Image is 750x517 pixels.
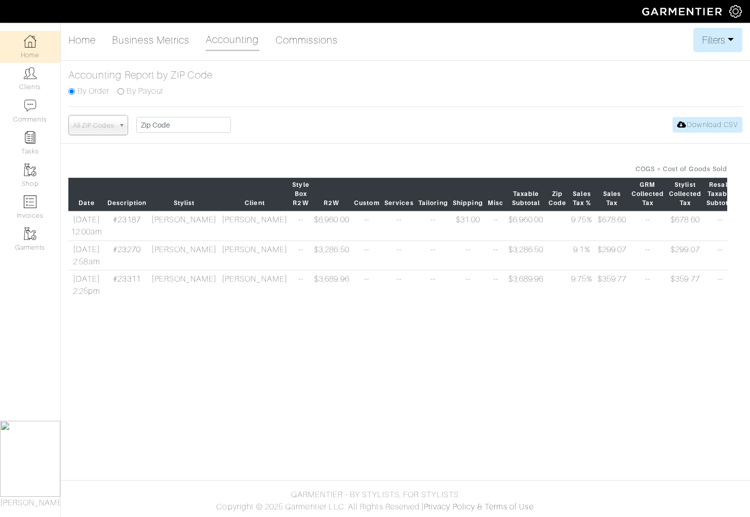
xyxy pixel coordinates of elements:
img: comment-icon-a0a6a9ef722e966f86d9cbdc48e553b5cf19dbc54f86b18d962a5391bc8f6eb6.png [24,99,36,112]
th: Misc [485,178,506,211]
td: $359.77 [595,270,629,300]
a: Commissions [275,30,338,50]
span: Copyright © 2025 Garmentier LLC. All Rights Reserved. [216,502,421,511]
td: -- [382,270,416,300]
td: -- [629,270,666,300]
td: $6,960.00 [311,211,351,241]
td: -- [485,211,506,241]
img: orders-icon-0abe47150d42831381b5fb84f609e132dff9fe21cb692f30cb5eec754e2cba89.png [24,195,36,208]
th: GRM Collected Tax [629,178,666,211]
td: [PERSON_NAME] [219,241,290,270]
td: -- [629,211,666,241]
td: -- [290,270,312,300]
td: $3,689.96 [506,270,546,300]
th: Stylist [149,178,219,211]
td: [PERSON_NAME] [149,270,219,300]
td: $3,286.50 [506,241,546,270]
a: #23270 [113,245,140,254]
td: 9.1% [569,241,595,270]
th: Date [68,178,105,211]
th: Stylist Collected Tax [666,178,704,211]
button: Filters [693,28,742,52]
th: Services [382,178,416,211]
th: Description [105,178,149,211]
a: #23187 [113,215,140,224]
td: $31.00 [450,211,485,241]
td: -- [382,241,416,270]
td: [PERSON_NAME] [149,211,219,241]
th: Custom [351,178,382,211]
th: Tailoring [416,178,450,211]
td: -- [450,241,485,270]
td: $678.60 [595,211,629,241]
a: Privacy Policy & Terms of Use [424,502,533,511]
td: $3,689.96 [311,270,351,300]
a: Business Metrics [112,30,189,50]
td: -- [290,241,312,270]
img: gear-icon-white-bd11855cb880d31180b6d7d6211b90ccbf57a29d726f0c71d8c61bd08dd39cc2.png [729,5,742,18]
td: $359.77 [666,270,704,300]
td: $299.07 [666,241,704,270]
th: Zip Code [546,178,569,211]
td: -- [382,211,416,241]
th: R2W [311,178,351,211]
th: Sales Tax % [569,178,595,211]
a: Home [68,30,96,50]
td: [DATE] 2:25pm [68,270,105,300]
img: garmentier-logo-header-white-b43fb05a5012e4ada735d5af1a66efaba907eab6374d6393d1fbf88cb4ef424d.png [637,3,729,20]
td: -- [351,270,382,300]
td: $3,286.50 [311,241,351,270]
td: -- [629,241,666,270]
td: $6,960.00 [506,211,546,241]
td: -- [416,211,450,241]
td: -- [485,241,506,270]
td: -- [351,241,382,270]
span: All ZIP Codes [73,115,114,136]
td: 9.75% [569,211,595,241]
img: clients-icon-6bae9207a08558b7cb47a8932f037763ab4055f8c8b6bfacd5dc20c3e0201464.png [24,67,36,79]
td: -- [704,270,737,300]
a: Download CSV [673,117,742,133]
td: [PERSON_NAME] [219,270,290,300]
td: -- [290,211,312,241]
label: By Payout [127,85,163,97]
td: -- [351,211,382,241]
input: Zip Code [136,117,231,133]
td: $299.07 [595,241,629,270]
a: Accounting [206,29,259,51]
td: -- [704,241,737,270]
td: [PERSON_NAME] [219,211,290,241]
img: reminder-icon-8004d30b9f0a5d33ae49ab947aed9ed385cf756f9e5892f1edd6e32f2345188e.png [24,131,36,144]
td: [PERSON_NAME] [149,241,219,270]
img: garments-icon-b7da505a4dc4fd61783c78ac3ca0ef83fa9d6f193b1c9dc38574b1d14d53ca28.png [24,164,36,176]
th: Client [219,178,290,211]
td: -- [450,270,485,300]
div: COGS = Cost of Goods Sold [68,164,727,174]
th: Sales Tax [595,178,629,211]
td: -- [416,270,450,300]
td: -- [485,270,506,300]
th: Shipping [450,178,485,211]
td: [DATE] 12:00am [68,211,105,241]
td: -- [704,211,737,241]
th: Taxable Subtotal [506,178,546,211]
h5: Accounting Report by ZIP Code [68,69,742,81]
td: 9.75% [569,270,595,300]
td: [DATE] 2:58am [68,241,105,270]
img: garments-icon-b7da505a4dc4fd61783c78ac3ca0ef83fa9d6f193b1c9dc38574b1d14d53ca28.png [24,227,36,240]
th: Style Box R2W [290,178,312,211]
a: #23311 [113,274,140,284]
td: $678.60 [666,211,704,241]
img: dashboard-icon-dbcd8f5a0b271acd01030246c82b418ddd0df26cd7fceb0bd07c9910d44c42f6.png [24,35,36,48]
th: Resale Taxable Subtotal [704,178,737,211]
label: By Order [77,85,109,97]
td: -- [416,241,450,270]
